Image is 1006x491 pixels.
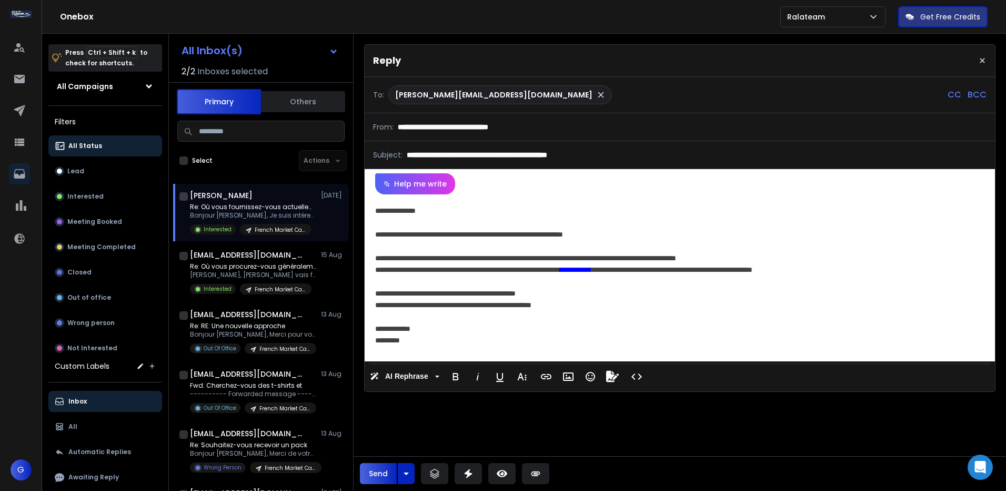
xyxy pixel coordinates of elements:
[55,361,109,371] h3: Custom Labels
[190,449,316,458] p: Bonjour [PERSON_NAME], Merci de votre retour. En
[261,90,345,113] button: Others
[360,463,397,484] button: Send
[67,344,117,352] p: Not Interested
[190,211,316,220] p: Bonjour [PERSON_NAME], Je suis intéressé
[192,156,213,165] label: Select
[204,404,236,412] p: Out Of Office
[48,76,162,97] button: All Campaigns
[190,250,306,260] h1: [EMAIL_ADDRESS][DOMAIN_NAME]
[48,135,162,156] button: All Status
[558,366,578,387] button: Insert Image (Ctrl+P)
[787,12,829,22] p: Ralateam
[368,366,441,387] button: AI Rephrase
[48,391,162,412] button: Inbox
[255,286,305,293] p: French Market Campaign | Group B | Ralateam | Max 1 per Company
[395,90,592,100] p: [PERSON_NAME][EMAIL_ADDRESS][DOMAIN_NAME]
[67,268,92,277] p: Closed
[48,161,162,182] button: Lead
[190,190,253,201] h1: [PERSON_NAME]
[197,65,268,78] h3: Inboxes selected
[321,191,345,200] p: [DATE]
[255,226,305,234] p: French Market Campaign | Group A | Ralateam | Max 2 per Company
[67,293,111,302] p: Out of office
[321,310,345,319] p: 13 Aug
[177,89,261,114] button: Primary
[446,366,466,387] button: Bold (Ctrl+B)
[182,65,195,78] span: 2 / 2
[204,225,232,233] p: Interested
[48,287,162,308] button: Out of office
[375,173,455,194] button: Help me write
[321,370,345,378] p: 13 Aug
[259,405,310,413] p: French Market Campaign | Group B | Ralateam | Max 1 per Company
[190,369,306,379] h1: [EMAIL_ADDRESS][DOMAIN_NAME]
[190,271,316,279] p: [PERSON_NAME], [PERSON_NAME] vais faire en
[580,366,600,387] button: Emoticons
[48,312,162,333] button: Wrong person
[48,467,162,488] button: Awaiting Reply
[68,142,102,150] p: All Status
[48,262,162,283] button: Closed
[48,186,162,207] button: Interested
[968,89,987,101] p: BCC
[204,464,242,472] p: Wrong Person
[48,441,162,463] button: Automatic Replies
[190,390,316,398] p: ---------- Forwarded message --------- From: [PERSON_NAME]
[373,90,384,100] p: To:
[373,150,403,160] p: Subject:
[11,459,32,480] button: G
[190,322,316,330] p: Re: RE: Une nouvelle approche
[204,285,232,293] p: Interested
[67,319,115,327] p: Wrong person
[373,122,394,132] p: From:
[67,192,104,201] p: Interested
[48,237,162,258] button: Meeting Completed
[86,46,137,58] span: Ctrl + Shift + k
[173,40,347,61] button: All Inbox(s)
[190,309,306,320] h1: [EMAIL_ADDRESS][DOMAIN_NAME]
[373,53,401,68] p: Reply
[67,243,136,251] p: Meeting Completed
[57,81,113,92] h1: All Campaigns
[627,366,647,387] button: Code View
[68,397,87,406] p: Inbox
[65,47,147,68] p: Press to check for shortcuts.
[182,45,243,56] h1: All Inbox(s)
[190,428,306,439] h1: [EMAIL_ADDRESS][DOMAIN_NAME]
[383,372,430,381] span: AI Rephrase
[321,251,345,259] p: 15 Aug
[48,211,162,232] button: Meeting Booked
[948,89,961,101] p: CC
[190,330,316,339] p: Bonjour [PERSON_NAME], Merci pour votre réponse
[321,429,345,438] p: 13 Aug
[48,338,162,359] button: Not Interested
[204,345,236,352] p: Out Of Office
[68,423,77,431] p: All
[67,218,122,226] p: Meeting Booked
[536,366,556,387] button: Insert Link (Ctrl+K)
[898,6,988,27] button: Get Free Credits
[190,381,316,390] p: Fwd: Cherchez-vous des t-shirts et
[190,262,316,271] p: Re: Où vous procurez-vous généralement
[190,441,316,449] p: Re: Souhaitez-vous recevoir un pack
[48,114,162,129] h3: Filters
[512,366,532,387] button: More Text
[48,416,162,437] button: All
[67,167,84,175] p: Lead
[920,12,980,22] p: Get Free Credits
[190,203,316,211] p: Re: Où vous fournissez-vous actuellement
[602,366,622,387] button: Signature
[68,448,131,456] p: Automatic Replies
[968,455,993,480] div: Open Intercom Messenger
[11,11,32,18] img: logo
[60,11,780,23] h1: Onebox
[68,473,119,482] p: Awaiting Reply
[259,345,310,353] p: French Market Campaign | Group B | Ralateam | Max 1 per Company
[265,464,315,472] p: French Market Campaign | Group B | Ralateam | Max 1 per Company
